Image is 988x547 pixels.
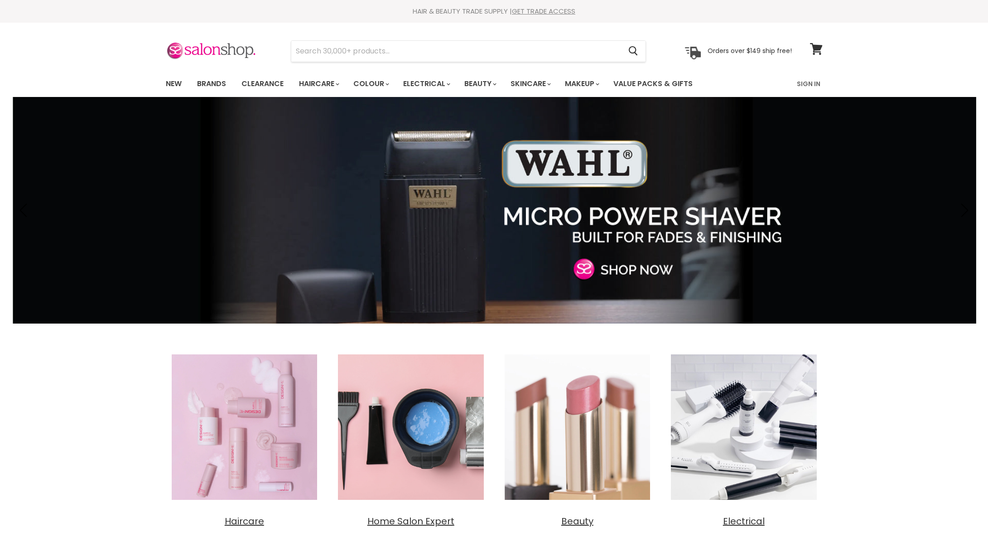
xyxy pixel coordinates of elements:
p: Orders over $149 ship free! [708,47,792,55]
form: Product [291,40,646,62]
li: Page dot 1 [477,310,481,313]
span: Haircare [225,515,264,528]
a: Home Salon Expert Home Salon Expert [332,349,490,528]
button: Search [622,41,646,62]
a: Sign In [791,74,826,93]
a: Haircare Haircare [166,349,323,528]
a: Beauty [458,74,502,93]
a: Skincare [504,74,556,93]
a: Brands [190,74,233,93]
div: HAIR & BEAUTY TRADE SUPPLY | [154,7,834,16]
nav: Main [154,71,834,97]
li: Page dot 4 [507,310,511,313]
span: Electrical [723,515,765,528]
img: Haircare [166,349,323,506]
button: Previous [16,201,34,219]
span: Beauty [561,515,593,528]
img: Home Salon Expert [332,349,490,506]
a: GET TRADE ACCESS [512,6,575,16]
li: Page dot 2 [487,310,491,313]
a: Value Packs & Gifts [607,74,699,93]
a: Beauty Beauty [499,349,656,528]
img: Electrical [665,349,823,506]
a: New [159,74,188,93]
input: Search [291,41,622,62]
a: Electrical Electrical [665,349,823,528]
a: Makeup [558,74,605,93]
a: Haircare [292,74,345,93]
a: Clearance [235,74,290,93]
a: Electrical [396,74,456,93]
ul: Main menu [159,71,746,97]
a: Colour [347,74,395,93]
li: Page dot 3 [497,310,501,313]
span: Home Salon Expert [367,515,454,528]
button: Next [954,201,972,219]
img: Beauty [499,349,656,506]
